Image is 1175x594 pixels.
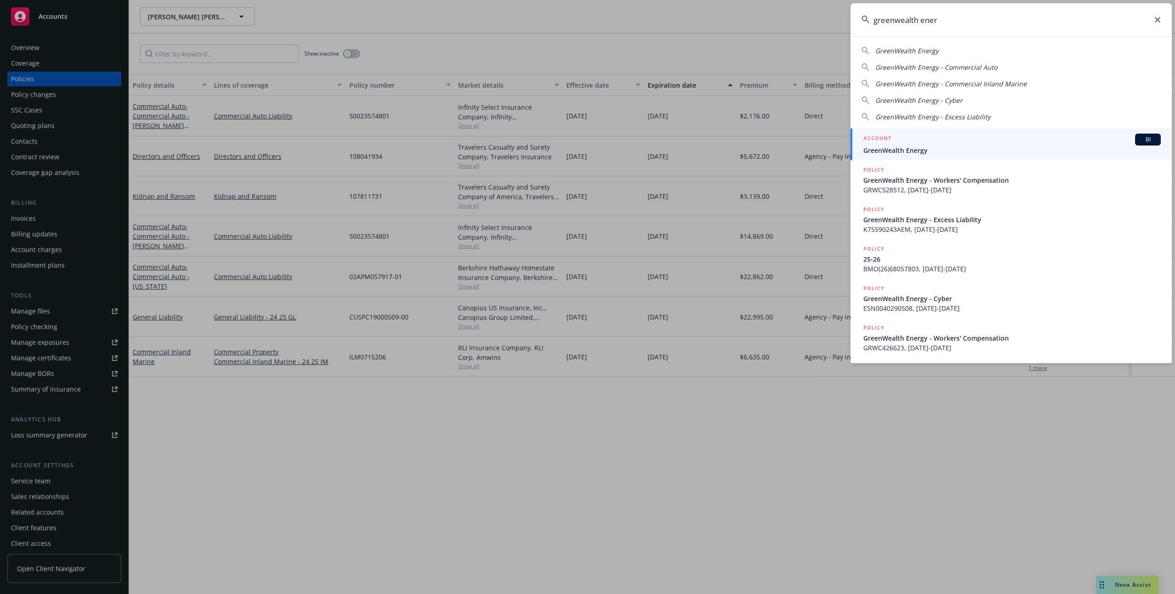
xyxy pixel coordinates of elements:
[863,134,891,145] h5: ACCOUNT
[850,318,1172,358] a: POLICYGreenWealth Energy - Workers' CompensationGRWC426623, [DATE]-[DATE]
[850,129,1172,160] a: ACCOUNTBIGreenWealth Energy
[863,323,884,332] h5: POLICY
[863,254,1161,264] span: 25-26
[850,3,1172,36] input: Search...
[863,333,1161,343] span: GreenWealth Energy - Workers' Compensation
[863,244,884,253] h5: POLICY
[850,160,1172,200] a: POLICYGreenWealth Energy - Workers' CompensationGRWC528512, [DATE]-[DATE]
[875,79,1027,88] span: GreenWealth Energy - Commercial Inland Marine
[875,46,939,55] span: GreenWealth Energy
[850,279,1172,318] a: POLICYGreenWealth Energy - CyberESN0040290508, [DATE]-[DATE]
[863,264,1161,274] span: BMO(26)68057803, [DATE]-[DATE]
[875,96,962,105] span: GreenWealth Energy - Cyber
[863,175,1161,185] span: GreenWealth Energy - Workers' Compensation
[875,112,990,121] span: GreenWealth Energy - Excess Liability
[863,284,884,293] h5: POLICY
[863,205,884,214] h5: POLICY
[875,63,997,72] span: GreenWealth Energy - Commercial Auto
[863,146,1161,155] span: GreenWealth Energy
[863,165,884,174] h5: POLICY
[1139,135,1157,144] span: BI
[863,343,1161,353] span: GRWC426623, [DATE]-[DATE]
[850,200,1172,239] a: POLICYGreenWealth Energy - Excess LiabilityK75590243AEM, [DATE]-[DATE]
[863,294,1161,303] span: GreenWealth Energy - Cyber
[863,185,1161,195] span: GRWC528512, [DATE]-[DATE]
[850,239,1172,279] a: POLICY25-26BMO(26)68057803, [DATE]-[DATE]
[863,215,1161,224] span: GreenWealth Energy - Excess Liability
[863,224,1161,234] span: K75590243AEM, [DATE]-[DATE]
[863,303,1161,313] span: ESN0040290508, [DATE]-[DATE]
